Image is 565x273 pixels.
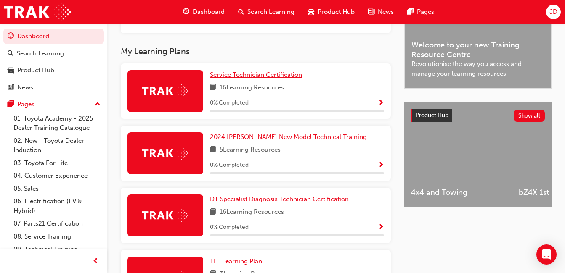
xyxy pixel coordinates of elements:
[4,3,71,21] img: Trak
[17,49,64,58] div: Search Learning
[407,7,414,17] span: pages-icon
[3,80,104,95] a: News
[417,7,434,17] span: Pages
[10,230,104,243] a: 08. Service Training
[301,3,361,21] a: car-iconProduct Hub
[10,182,104,195] a: 05. Sales
[142,209,188,222] img: Trak
[536,244,557,265] div: Open Intercom Messenger
[416,112,448,119] span: Product Hub
[220,207,284,218] span: 16 Learning Resources
[220,145,281,155] span: 5 Learning Resources
[210,257,265,266] a: TFL Learning Plan
[142,84,188,97] img: Trak
[361,3,401,21] a: news-iconNews
[220,83,284,93] span: 16 Learning Resources
[193,7,225,17] span: Dashboard
[378,162,384,169] span: Show Progress
[210,195,349,203] span: DT Specialist Diagnosis Technician Certification
[10,112,104,134] a: 01. Toyota Academy - 2025 Dealer Training Catalogue
[404,102,512,207] a: 4x4 and Towing
[3,29,104,44] a: Dashboard
[210,132,370,142] a: 2024 [PERSON_NAME] New Model Technical Training
[176,3,231,21] a: guage-iconDashboard
[210,223,249,232] span: 0 % Completed
[142,147,188,160] img: Trak
[378,100,384,107] span: Show Progress
[210,83,216,93] span: book-icon
[210,257,262,265] span: TFL Learning Plan
[210,207,216,218] span: book-icon
[10,195,104,217] a: 06. Electrification (EV & Hybrid)
[17,100,34,109] div: Pages
[10,134,104,157] a: 02. New - Toyota Dealer Induction
[411,109,545,122] a: Product HubShow all
[210,70,305,80] a: Service Technician Certification
[411,59,544,78] span: Revolutionise the way you access and manage your learning resources.
[95,99,101,110] span: up-icon
[210,194,352,204] a: DT Specialist Diagnosis Technician Certification
[121,47,391,56] h3: My Learning Plans
[17,83,33,92] div: News
[546,5,561,19] button: JD
[378,7,394,17] span: News
[10,157,104,170] a: 03. Toyota For Life
[210,133,367,141] span: 2024 [PERSON_NAME] New Model Technical Training
[8,33,14,40] span: guage-icon
[17,66,54,75] div: Product Hub
[549,7,557,17] span: JD
[378,224,384,231] span: Show Progress
[318,7,355,17] span: Product Hub
[183,7,189,17] span: guage-icon
[378,98,384,108] button: Show Progress
[378,160,384,171] button: Show Progress
[8,50,13,58] span: search-icon
[411,188,505,197] span: 4x4 and Towing
[8,101,14,108] span: pages-icon
[247,7,294,17] span: Search Learning
[210,145,216,155] span: book-icon
[3,63,104,78] a: Product Hub
[231,3,301,21] a: search-iconSearch Learning
[8,84,14,92] span: news-icon
[3,97,104,112] button: Pages
[3,27,104,97] button: DashboardSearch LearningProduct HubNews
[411,40,544,59] span: Welcome to your new Training Resource Centre
[378,222,384,233] button: Show Progress
[514,110,545,122] button: Show all
[3,46,104,61] a: Search Learning
[10,243,104,256] a: 09. Technical Training
[210,71,302,79] span: Service Technician Certification
[8,67,14,74] span: car-icon
[10,169,104,182] a: 04. Customer Experience
[308,7,314,17] span: car-icon
[210,160,249,170] span: 0 % Completed
[368,7,374,17] span: news-icon
[10,217,104,230] a: 07. Parts21 Certification
[238,7,244,17] span: search-icon
[93,256,99,267] span: prev-icon
[210,98,249,108] span: 0 % Completed
[401,3,441,21] a: pages-iconPages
